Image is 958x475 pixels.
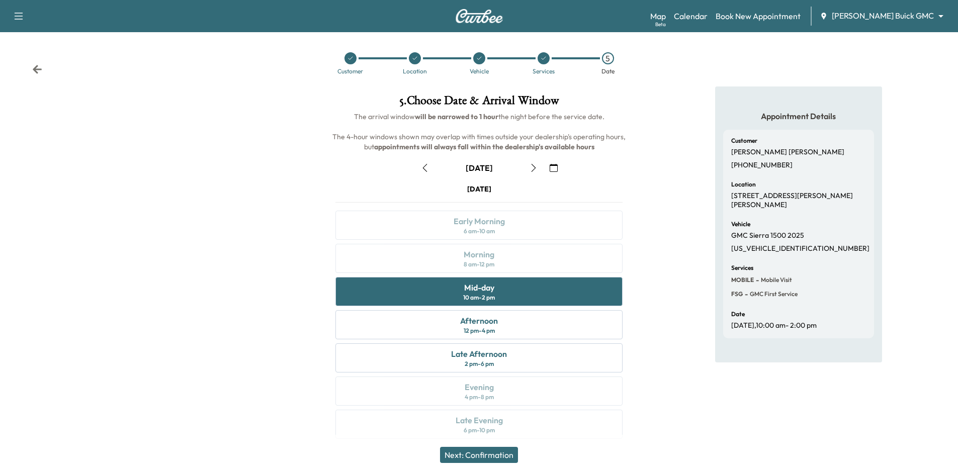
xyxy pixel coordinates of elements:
h6: Vehicle [731,221,750,227]
span: The arrival window the night before the service date. The 4-hour windows shown may overlap with t... [332,112,627,151]
h1: 5 . Choose Date & Arrival Window [327,94,631,112]
b: will be narrowed to 1 hour [415,112,498,121]
p: [STREET_ADDRESS][PERSON_NAME][PERSON_NAME] [731,192,866,209]
p: [DATE] , 10:00 am - 2:00 pm [731,321,817,330]
span: - [754,275,759,285]
div: 5 [602,52,614,64]
div: Location [403,68,427,74]
div: Afternoon [460,315,498,327]
a: Calendar [674,10,708,22]
a: Book New Appointment [716,10,801,22]
div: Customer [337,68,363,74]
h5: Appointment Details [723,111,874,122]
span: FSG [731,290,743,298]
div: Mid-day [464,281,494,294]
div: 10 am - 2 pm [463,294,495,302]
span: Mobile Visit [759,276,792,284]
p: [US_VEHICLE_IDENTIFICATION_NUMBER] [731,244,869,253]
p: [PHONE_NUMBER] [731,161,793,170]
h6: Date [731,311,745,317]
div: Beta [655,21,666,28]
div: [DATE] [466,162,493,173]
div: Vehicle [470,68,489,74]
div: [DATE] [467,184,491,194]
div: Services [533,68,555,74]
p: [PERSON_NAME] [PERSON_NAME] [731,148,844,157]
h6: Location [731,181,756,187]
span: GMC First Service [748,290,798,298]
img: Curbee Logo [455,9,503,23]
h6: Services [731,265,753,271]
a: MapBeta [650,10,666,22]
div: 2 pm - 6 pm [465,360,494,368]
span: [PERSON_NAME] Buick GMC [832,10,934,22]
div: Date [601,68,615,74]
div: 12 pm - 4 pm [464,327,495,335]
span: MOBILE [731,276,754,284]
span: - [743,289,748,299]
div: Back [32,64,42,74]
p: GMC Sierra 1500 2025 [731,231,804,240]
div: Late Afternoon [451,348,507,360]
b: appointments will always fall within the dealership's available hours [374,142,594,151]
h6: Customer [731,138,757,144]
button: Next: Confirmation [440,447,518,463]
